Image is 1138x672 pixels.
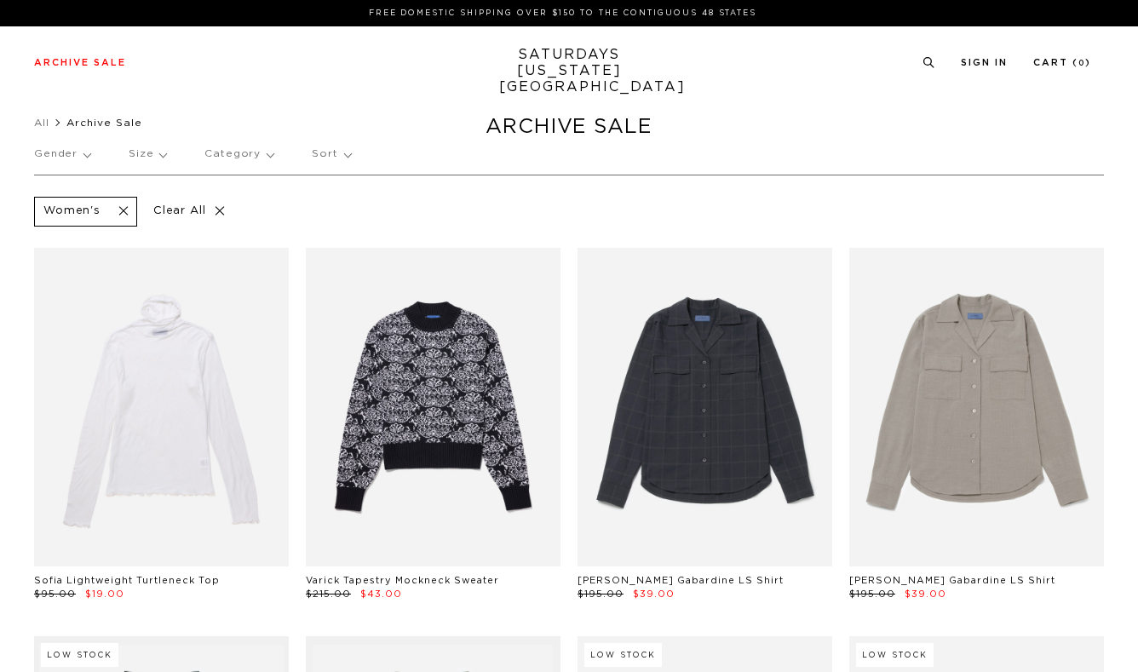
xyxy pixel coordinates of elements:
p: Size [129,135,166,174]
span: $39.00 [905,589,946,599]
span: $195.00 [578,589,624,599]
a: SATURDAYS[US_STATE][GEOGRAPHIC_DATA] [499,47,640,95]
a: Sign In [961,58,1008,67]
div: Low Stock [856,643,934,667]
span: $39.00 [633,589,675,599]
p: Gender [34,135,90,174]
a: Cart (0) [1033,58,1091,67]
span: $95.00 [34,589,76,599]
p: FREE DOMESTIC SHIPPING OVER $150 TO THE CONTIGUOUS 48 STATES [41,7,1084,20]
span: $19.00 [85,589,124,599]
p: Sort [312,135,350,174]
span: $43.00 [360,589,402,599]
div: Low Stock [41,643,118,667]
p: Category [204,135,273,174]
p: Women's [43,204,101,219]
div: Low Stock [584,643,662,667]
a: Sofia Lightweight Turtleneck Top [34,576,220,585]
span: $215.00 [306,589,351,599]
small: 0 [1078,60,1085,67]
a: All [34,118,49,128]
a: Archive Sale [34,58,126,67]
a: [PERSON_NAME] Gabardine LS Shirt [849,576,1055,585]
a: Varick Tapestry Mockneck Sweater [306,576,499,585]
p: Clear All [146,197,233,227]
a: [PERSON_NAME] Gabardine LS Shirt [578,576,784,585]
span: $195.00 [849,589,895,599]
span: Archive Sale [66,118,142,128]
